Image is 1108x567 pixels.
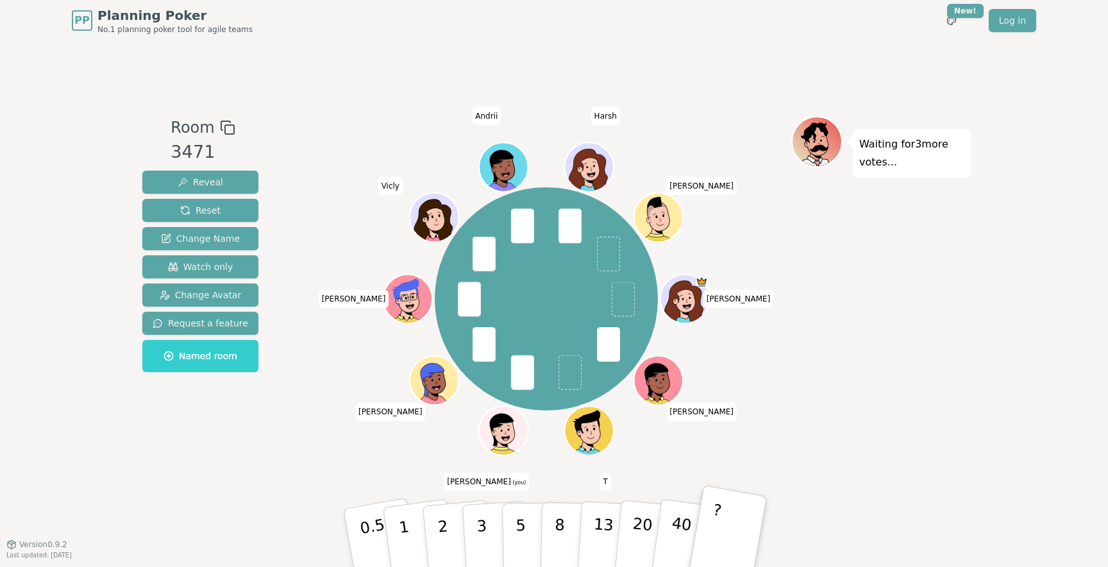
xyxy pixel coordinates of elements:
span: Reveal [178,176,223,189]
button: Named room [142,340,258,372]
p: Waiting for 3 more votes... [859,135,964,171]
span: Gary is the host [695,276,707,288]
div: 3471 [171,139,235,165]
button: Watch only [142,255,258,278]
span: Click to change your name [703,290,774,308]
span: Named room [164,350,237,362]
span: Reset [180,204,221,217]
span: No.1 planning poker tool for agile teams [97,24,253,35]
span: Planning Poker [97,6,253,24]
div: New! [947,4,984,18]
button: Change Name [142,227,258,250]
span: Click to change your name [444,473,529,491]
span: Change Name [161,232,240,245]
span: (you) [511,480,526,486]
span: Click to change your name [591,107,620,125]
span: Last updated: [DATE] [6,552,72,559]
span: Watch only [168,260,233,273]
button: Request a feature [142,312,258,335]
a: Log in [989,9,1036,32]
span: Click to change your name [472,107,501,125]
span: PP [74,13,89,28]
button: Change Avatar [142,283,258,307]
span: Click to change your name [378,177,403,195]
button: Click to change your avatar [480,407,526,453]
span: Room [171,116,214,139]
span: Request a feature [153,317,248,330]
span: Change Avatar [160,289,242,301]
span: Version 0.9.2 [19,539,67,550]
button: Version0.9.2 [6,539,67,550]
button: Reveal [142,171,258,194]
span: Click to change your name [666,403,737,421]
a: PPPlanning PokerNo.1 planning poker tool for agile teams [72,6,253,35]
span: Click to change your name [600,473,611,491]
span: Click to change your name [319,290,389,308]
button: New! [940,9,963,32]
span: Click to change your name [666,177,737,195]
button: Reset [142,199,258,222]
span: Click to change your name [355,403,426,421]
